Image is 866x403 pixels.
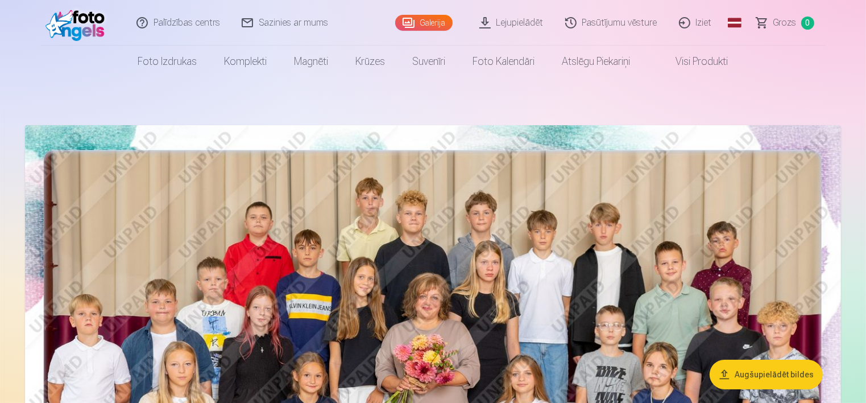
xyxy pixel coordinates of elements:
[399,46,459,77] a: Suvenīri
[211,46,281,77] a: Komplekti
[395,15,453,31] a: Galerija
[801,17,814,30] span: 0
[549,46,644,77] a: Atslēgu piekariņi
[342,46,399,77] a: Krūzes
[644,46,742,77] a: Visi produkti
[45,5,111,41] img: /fa1
[710,360,823,389] button: Augšupielādēt bildes
[459,46,549,77] a: Foto kalendāri
[125,46,211,77] a: Foto izdrukas
[773,16,797,30] span: Grozs
[281,46,342,77] a: Magnēti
